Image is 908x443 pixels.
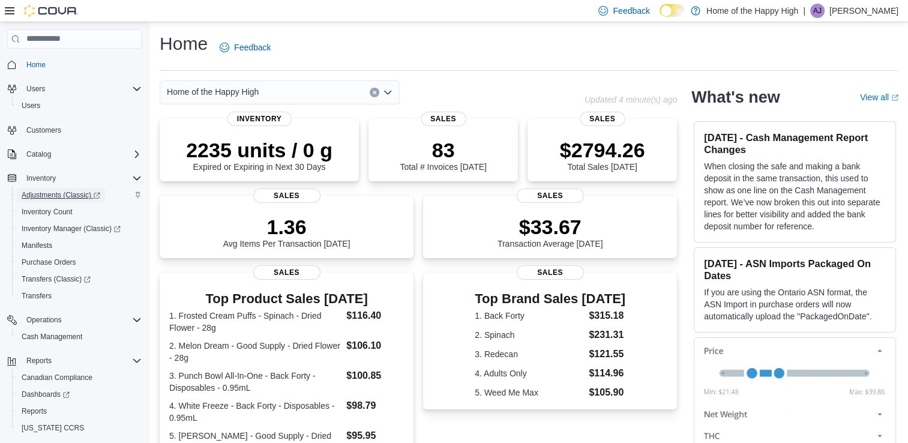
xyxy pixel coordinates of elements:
[589,328,625,342] dd: $231.31
[12,288,146,304] button: Transfers
[12,203,146,220] button: Inventory Count
[22,123,66,137] a: Customers
[169,370,341,394] dt: 3. Punch Bowl All-In-One - Back Forty - Disposables - 0.95mL
[22,82,142,96] span: Users
[169,340,341,364] dt: 2. Melon Dream - Good Supply - Dried Flower - 28g
[186,138,332,162] p: 2235 units / 0 g
[12,254,146,271] button: Purchase Orders
[22,258,76,267] span: Purchase Orders
[860,92,898,102] a: View allExternal link
[22,147,56,161] button: Catalog
[22,224,121,234] span: Inventory Manager (Classic)
[22,82,50,96] button: Users
[12,237,146,254] button: Manifests
[17,238,57,253] a: Manifests
[26,149,51,159] span: Catalog
[475,367,584,379] dt: 4. Adults Only
[346,369,404,383] dd: $100.85
[17,255,142,270] span: Purchase Orders
[22,190,100,200] span: Adjustments (Classic)
[346,399,404,413] dd: $98.79
[17,255,81,270] a: Purchase Orders
[26,60,46,70] span: Home
[660,4,685,17] input: Dark Mode
[400,138,486,172] div: Total # Invoices [DATE]
[22,207,73,217] span: Inventory Count
[22,58,50,72] a: Home
[22,332,82,342] span: Cash Management
[370,88,379,97] button: Clear input
[22,373,92,382] span: Canadian Compliance
[22,101,40,110] span: Users
[12,369,146,386] button: Canadian Compliance
[17,221,142,236] span: Inventory Manager (Classic)
[12,97,146,114] button: Users
[22,354,56,368] button: Reports
[475,329,584,341] dt: 2. Spinach
[26,125,61,135] span: Customers
[475,348,584,360] dt: 3. Redecan
[227,112,292,126] span: Inventory
[22,423,84,433] span: [US_STATE] CCRS
[223,215,350,249] div: Avg Items Per Transaction [DATE]
[2,146,146,163] button: Catalog
[17,98,142,113] span: Users
[17,370,97,385] a: Canadian Compliance
[26,356,52,366] span: Reports
[12,328,146,345] button: Cash Management
[24,5,78,17] img: Cova
[17,330,87,344] a: Cash Management
[498,215,603,239] p: $33.67
[346,339,404,353] dd: $106.10
[22,122,142,137] span: Customers
[22,147,142,161] span: Catalog
[12,386,146,403] a: Dashboards
[160,32,208,56] h1: Home
[706,4,798,18] p: Home of the Happy High
[234,41,271,53] span: Feedback
[517,188,584,203] span: Sales
[704,131,886,155] h3: [DATE] - Cash Management Report Changes
[400,138,486,162] p: 83
[17,272,142,286] span: Transfers (Classic)
[17,387,74,402] a: Dashboards
[169,400,341,424] dt: 4. White Freeze - Back Forty - Disposables - 0.95mL
[22,313,142,327] span: Operations
[17,404,52,418] a: Reports
[12,420,146,436] button: [US_STATE] CCRS
[475,310,584,322] dt: 1. Back Forty
[803,4,805,18] p: |
[17,421,142,435] span: Washington CCRS
[167,85,259,99] span: Home of the Happy High
[17,330,142,344] span: Cash Management
[891,94,898,101] svg: External link
[253,188,320,203] span: Sales
[829,4,898,18] p: [PERSON_NAME]
[17,238,142,253] span: Manifests
[704,286,886,322] p: If you are using the Ontario ASN format, the ASN Import in purchase orders will now automatically...
[346,309,404,323] dd: $116.40
[22,274,91,284] span: Transfers (Classic)
[22,291,52,301] span: Transfers
[589,347,625,361] dd: $121.55
[26,315,62,325] span: Operations
[810,4,825,18] div: April Johnson
[589,309,625,323] dd: $315.18
[2,352,146,369] button: Reports
[22,241,52,250] span: Manifests
[2,80,146,97] button: Users
[17,370,142,385] span: Canadian Compliance
[475,387,584,399] dt: 5. Weed Me Max
[22,171,61,185] button: Inventory
[17,221,125,236] a: Inventory Manager (Classic)
[223,215,350,239] p: 1.36
[2,56,146,73] button: Home
[22,171,142,185] span: Inventory
[12,187,146,203] a: Adjustments (Classic)
[186,138,332,172] div: Expired or Expiring in Next 30 Days
[517,265,584,280] span: Sales
[346,429,404,443] dd: $95.95
[12,403,146,420] button: Reports
[17,289,56,303] a: Transfers
[498,215,603,249] div: Transaction Average [DATE]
